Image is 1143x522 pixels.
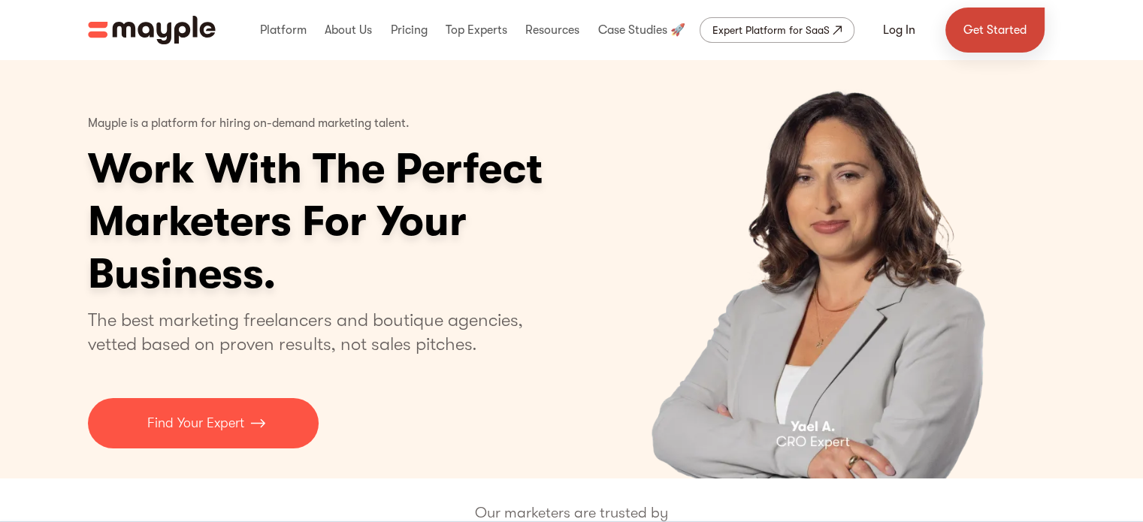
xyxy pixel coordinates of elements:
[442,6,511,54] div: Top Experts
[88,398,319,448] a: Find Your Expert
[88,16,216,44] a: home
[88,143,659,300] h1: Work With The Perfect Marketers For Your Business.
[712,21,830,39] div: Expert Platform for SaaS
[522,6,583,54] div: Resources
[88,308,541,356] p: The best marketing freelancers and boutique agencies, vetted based on proven results, not sales p...
[586,60,1056,478] div: carousel
[386,6,431,54] div: Pricing
[865,12,933,48] a: Log In
[321,6,376,54] div: About Us
[586,60,1056,478] div: 3 of 4
[88,105,410,143] p: Mayple is a platform for hiring on-demand marketing talent.
[945,8,1045,53] a: Get Started
[700,17,854,43] a: Expert Platform for SaaS
[256,6,310,54] div: Platform
[88,16,216,44] img: Mayple logo
[147,413,244,433] p: Find Your Expert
